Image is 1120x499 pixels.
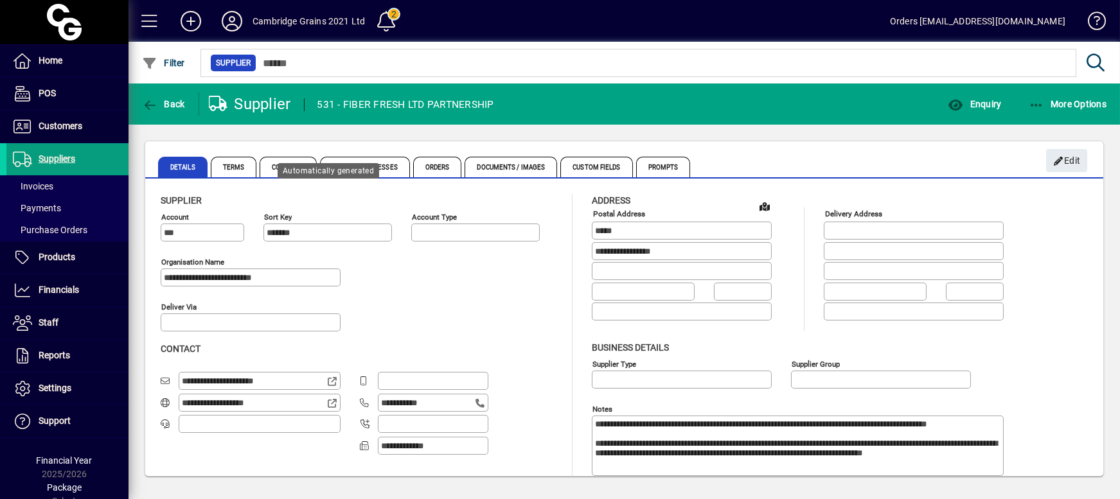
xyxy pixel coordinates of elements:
[39,252,75,262] span: Products
[317,94,494,115] div: 531 - FIBER FRESH LTD PARTNERSHIP
[945,92,1004,116] button: Enquiry
[6,307,129,339] a: Staff
[253,11,365,31] div: Cambridge Grains 2021 Ltd
[592,359,636,368] mat-label: Supplier type
[39,153,75,164] span: Suppliers
[161,344,200,354] span: Contact
[260,157,317,177] span: Contacts
[13,181,53,191] span: Invoices
[211,10,253,33] button: Profile
[948,99,1001,109] span: Enquiry
[1026,92,1110,116] button: More Options
[39,350,70,360] span: Reports
[6,405,129,437] a: Support
[13,225,87,235] span: Purchase Orders
[158,157,208,177] span: Details
[39,317,58,328] span: Staff
[412,213,457,222] mat-label: Account Type
[1029,99,1107,109] span: More Options
[142,99,185,109] span: Back
[161,302,197,311] mat-label: Deliver via
[1053,150,1081,171] span: Edit
[139,92,188,116] button: Back
[6,241,129,274] a: Products
[6,340,129,372] a: Reports
[37,455,93,466] span: Financial Year
[754,196,775,216] a: View on map
[139,51,188,74] button: Filter
[13,203,61,213] span: Payments
[39,55,62,66] span: Home
[1046,149,1087,172] button: Edit
[320,157,410,177] span: Delivery Addresses
[592,404,612,413] mat-label: Notes
[6,274,129,306] a: Financials
[6,78,129,110] a: POS
[6,219,129,241] a: Purchase Orders
[465,157,557,177] span: Documents / Images
[39,416,71,426] span: Support
[264,213,292,222] mat-label: Sort key
[39,285,79,295] span: Financials
[39,121,82,131] span: Customers
[211,157,257,177] span: Terms
[47,482,82,493] span: Package
[6,197,129,219] a: Payments
[209,94,291,114] div: Supplier
[1078,3,1104,44] a: Knowledge Base
[6,45,129,77] a: Home
[161,213,189,222] mat-label: Account
[278,163,379,179] div: Automatically generated
[792,359,840,368] mat-label: Supplier group
[6,110,129,143] a: Customers
[39,383,71,393] span: Settings
[592,342,669,353] span: Business details
[39,88,56,98] span: POS
[161,195,202,206] span: Supplier
[560,157,632,177] span: Custom Fields
[129,92,199,116] app-page-header-button: Back
[413,157,462,177] span: Orders
[890,11,1065,31] div: Orders [EMAIL_ADDRESS][DOMAIN_NAME]
[161,258,224,267] mat-label: Organisation name
[216,57,251,69] span: Supplier
[636,157,691,177] span: Prompts
[170,10,211,33] button: Add
[6,372,129,405] a: Settings
[142,58,185,68] span: Filter
[6,175,129,197] a: Invoices
[592,195,630,206] span: Address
